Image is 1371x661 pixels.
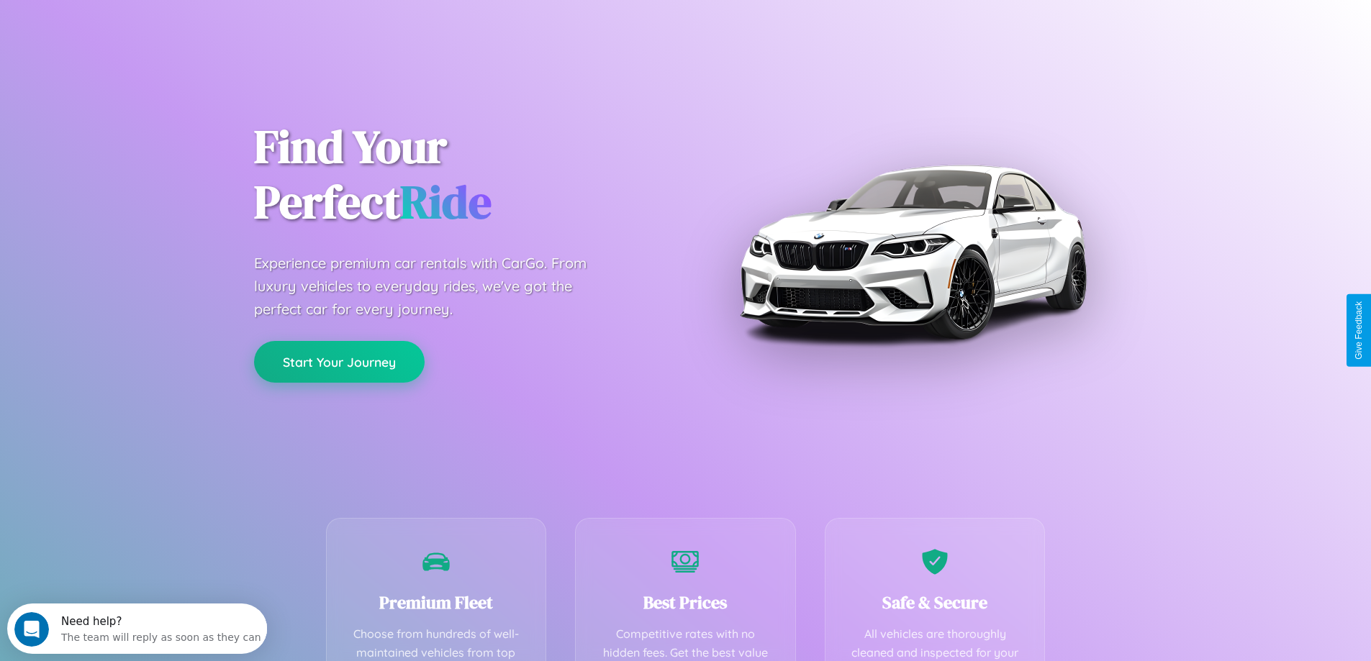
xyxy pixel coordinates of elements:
div: Need help? [54,12,254,24]
h3: Safe & Secure [847,591,1023,614]
div: Give Feedback [1354,301,1364,360]
button: Start Your Journey [254,341,425,383]
h3: Best Prices [597,591,774,614]
span: Ride [400,170,492,233]
h1: Find Your Perfect [254,119,664,230]
h3: Premium Fleet [348,591,525,614]
div: The team will reply as soon as they can [54,24,254,39]
div: Open Intercom Messenger [6,6,268,45]
img: Premium BMW car rental vehicle [733,72,1092,432]
p: Experience premium car rentals with CarGo. From luxury vehicles to everyday rides, we've got the ... [254,252,614,321]
iframe: Intercom live chat [14,612,49,647]
iframe: Intercom live chat discovery launcher [7,603,267,654]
